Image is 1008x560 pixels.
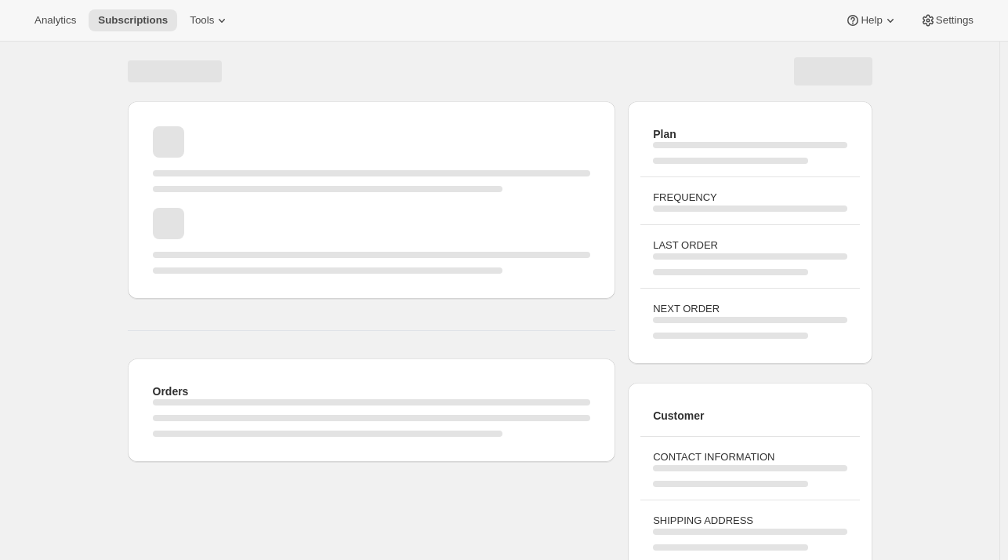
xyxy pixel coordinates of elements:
[25,9,85,31] button: Analytics
[653,301,847,317] h3: NEXT ORDER
[836,9,907,31] button: Help
[653,238,847,253] h3: LAST ORDER
[190,14,214,27] span: Tools
[98,14,168,27] span: Subscriptions
[861,14,882,27] span: Help
[653,190,847,205] h3: FREQUENCY
[911,9,983,31] button: Settings
[653,126,847,142] h2: Plan
[89,9,177,31] button: Subscriptions
[180,9,239,31] button: Tools
[936,14,974,27] span: Settings
[653,408,847,424] h2: Customer
[653,449,847,465] h3: CONTACT INFORMATION
[34,14,76,27] span: Analytics
[153,384,591,399] h2: Orders
[653,513,847,529] h3: SHIPPING ADDRESS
